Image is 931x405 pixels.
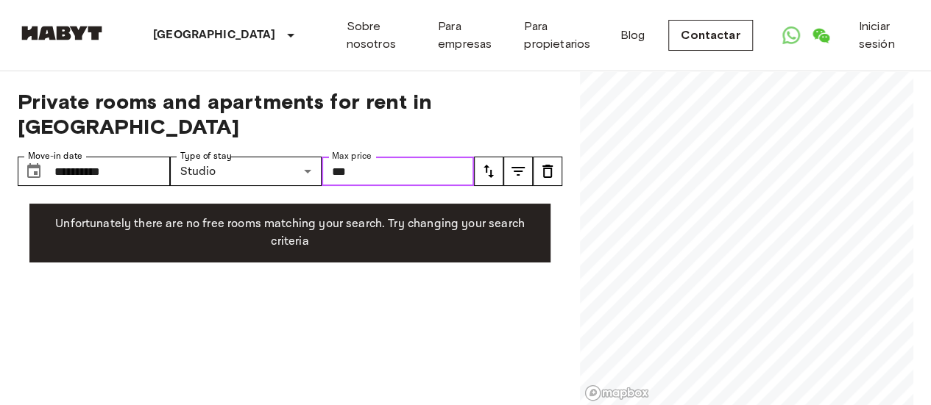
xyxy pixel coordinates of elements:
[28,150,82,162] label: Move-in date
[170,157,322,186] div: Studio
[347,18,414,53] a: Sobre nosotros
[153,26,276,44] p: [GEOGRAPHIC_DATA]
[18,89,562,139] span: Private rooms and apartments for rent in [GEOGRAPHIC_DATA]
[806,21,835,50] a: Open WeChat
[859,18,913,53] a: Iniciar sesión
[19,157,49,186] button: Choose date, selected date is 1 Feb 2026
[776,21,806,50] a: Open WhatsApp
[332,150,372,162] label: Max price
[668,20,752,51] a: Contactar
[438,18,500,53] a: Para empresas
[620,26,645,44] a: Blog
[180,150,232,162] label: Type of stay
[41,215,539,251] p: Unfortunately there are no free rooms matching your search. Try changing your search criteria
[524,18,596,53] a: Para propietarios
[503,157,533,186] button: tune
[533,157,562,186] button: tune
[584,384,649,401] a: Mapbox logo
[18,26,106,40] img: Habyt
[474,157,503,186] button: tune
